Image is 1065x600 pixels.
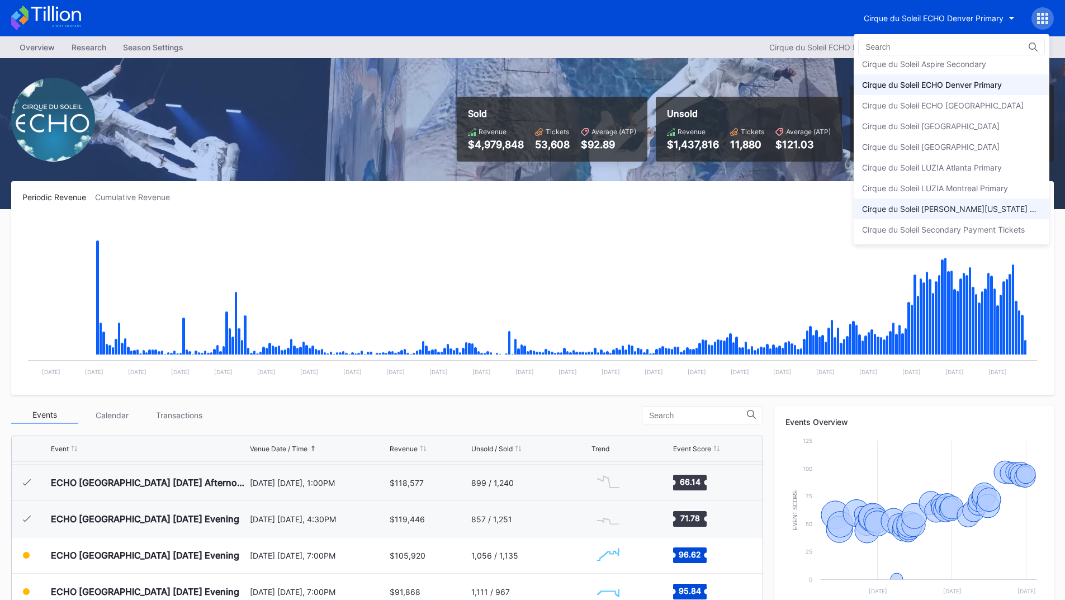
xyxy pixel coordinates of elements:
[865,42,963,51] input: Search
[862,59,986,69] div: Cirque du Soleil Aspire Secondary
[862,225,1025,234] div: Cirque du Soleil Secondary Payment Tickets
[862,80,1002,89] div: Cirque du Soleil ECHO Denver Primary
[862,204,1041,214] div: Cirque du Soleil [PERSON_NAME][US_STATE] Primary
[862,101,1024,110] div: Cirque du Soleil ECHO [GEOGRAPHIC_DATA]
[862,142,1000,152] div: Cirque du Soleil [GEOGRAPHIC_DATA]
[862,163,1002,172] div: Cirque du Soleil LUZIA Atlanta Primary
[862,183,1008,193] div: Cirque du Soleil LUZIA Montreal Primary
[862,121,1000,131] div: Cirque du Soleil [GEOGRAPHIC_DATA]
